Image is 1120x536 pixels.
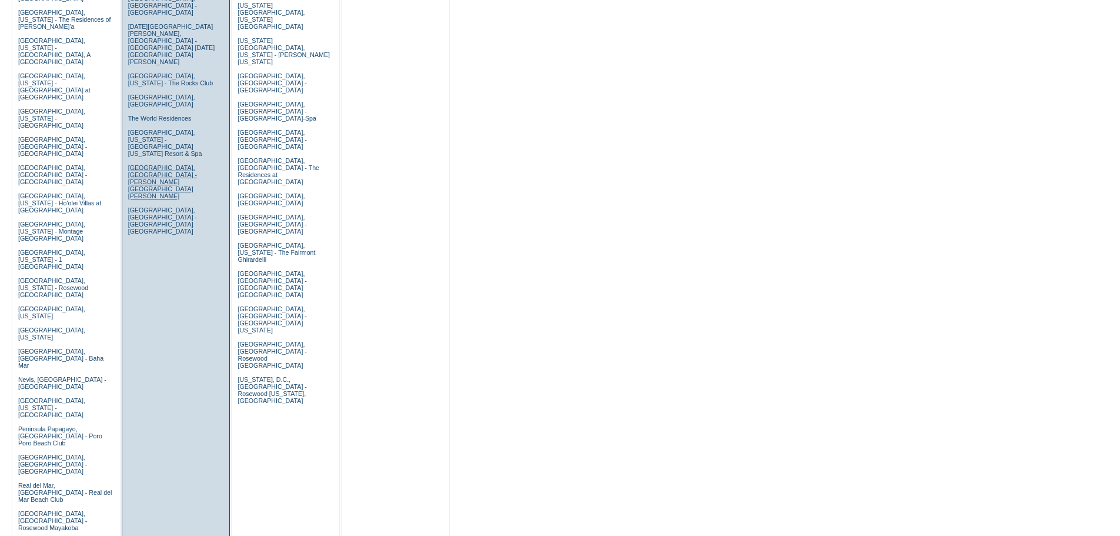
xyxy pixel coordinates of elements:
[238,341,306,369] a: [GEOGRAPHIC_DATA], [GEOGRAPHIC_DATA] - Rosewood [GEOGRAPHIC_DATA]
[238,2,305,30] a: [US_STATE][GEOGRAPHIC_DATA], [US_STATE][GEOGRAPHIC_DATA]
[238,214,306,235] a: [GEOGRAPHIC_DATA], [GEOGRAPHIC_DATA] - [GEOGRAPHIC_DATA]
[128,72,213,86] a: [GEOGRAPHIC_DATA], [US_STATE] - The Rocks Club
[128,164,197,199] a: [GEOGRAPHIC_DATA], [GEOGRAPHIC_DATA] - [PERSON_NAME][GEOGRAPHIC_DATA][PERSON_NAME]
[18,9,111,30] a: [GEOGRAPHIC_DATA], [US_STATE] - The Residences of [PERSON_NAME]'a
[18,510,87,531] a: [GEOGRAPHIC_DATA], [GEOGRAPHIC_DATA] - Rosewood Mayakoba
[128,129,202,157] a: [GEOGRAPHIC_DATA], [US_STATE] - [GEOGRAPHIC_DATA] [US_STATE] Resort & Spa
[18,164,87,185] a: [GEOGRAPHIC_DATA], [GEOGRAPHIC_DATA] - [GEOGRAPHIC_DATA]
[18,136,87,157] a: [GEOGRAPHIC_DATA], [GEOGRAPHIC_DATA] - [GEOGRAPHIC_DATA]
[128,23,215,65] a: [DATE][GEOGRAPHIC_DATA][PERSON_NAME], [GEOGRAPHIC_DATA] - [GEOGRAPHIC_DATA] [DATE][GEOGRAPHIC_DAT...
[18,221,85,242] a: [GEOGRAPHIC_DATA], [US_STATE] - Montage [GEOGRAPHIC_DATA]
[18,72,91,101] a: [GEOGRAPHIC_DATA], [US_STATE] - [GEOGRAPHIC_DATA] at [GEOGRAPHIC_DATA]
[18,108,85,129] a: [GEOGRAPHIC_DATA], [US_STATE] - [GEOGRAPHIC_DATA]
[18,192,101,214] a: [GEOGRAPHIC_DATA], [US_STATE] - Ho'olei Villas at [GEOGRAPHIC_DATA]
[238,157,319,185] a: [GEOGRAPHIC_DATA], [GEOGRAPHIC_DATA] - The Residences at [GEOGRAPHIC_DATA]
[238,376,306,404] a: [US_STATE], D.C., [GEOGRAPHIC_DATA] - Rosewood [US_STATE], [GEOGRAPHIC_DATA]
[18,37,91,65] a: [GEOGRAPHIC_DATA], [US_STATE] - [GEOGRAPHIC_DATA], A [GEOGRAPHIC_DATA]
[18,277,88,298] a: [GEOGRAPHIC_DATA], [US_STATE] - Rosewood [GEOGRAPHIC_DATA]
[238,242,315,263] a: [GEOGRAPHIC_DATA], [US_STATE] - The Fairmont Ghirardelli
[18,348,103,369] a: [GEOGRAPHIC_DATA], [GEOGRAPHIC_DATA] - Baha Mar
[18,305,85,319] a: [GEOGRAPHIC_DATA], [US_STATE]
[238,129,306,150] a: [GEOGRAPHIC_DATA], [GEOGRAPHIC_DATA] - [GEOGRAPHIC_DATA]
[18,454,87,475] a: [GEOGRAPHIC_DATA], [GEOGRAPHIC_DATA] - [GEOGRAPHIC_DATA]
[18,425,102,447] a: Peninsula Papagayo, [GEOGRAPHIC_DATA] - Poro Poro Beach Club
[18,376,106,390] a: Nevis, [GEOGRAPHIC_DATA] - [GEOGRAPHIC_DATA]
[238,192,305,207] a: [GEOGRAPHIC_DATA], [GEOGRAPHIC_DATA]
[18,397,85,418] a: [GEOGRAPHIC_DATA], [US_STATE] - [GEOGRAPHIC_DATA]
[238,72,306,94] a: [GEOGRAPHIC_DATA], [GEOGRAPHIC_DATA] - [GEOGRAPHIC_DATA]
[18,482,112,503] a: Real del Mar, [GEOGRAPHIC_DATA] - Real del Mar Beach Club
[18,327,85,341] a: [GEOGRAPHIC_DATA], [US_STATE]
[128,207,197,235] a: [GEOGRAPHIC_DATA], [GEOGRAPHIC_DATA] - [GEOGRAPHIC_DATA] [GEOGRAPHIC_DATA]
[238,270,306,298] a: [GEOGRAPHIC_DATA], [GEOGRAPHIC_DATA] - [GEOGRAPHIC_DATA] [GEOGRAPHIC_DATA]
[238,305,306,334] a: [GEOGRAPHIC_DATA], [GEOGRAPHIC_DATA] - [GEOGRAPHIC_DATA] [US_STATE]
[128,94,195,108] a: [GEOGRAPHIC_DATA], [GEOGRAPHIC_DATA]
[18,249,85,270] a: [GEOGRAPHIC_DATA], [US_STATE] - 1 [GEOGRAPHIC_DATA]
[238,101,316,122] a: [GEOGRAPHIC_DATA], [GEOGRAPHIC_DATA] - [GEOGRAPHIC_DATA]-Spa
[238,37,330,65] a: [US_STATE][GEOGRAPHIC_DATA], [US_STATE] - [PERSON_NAME] [US_STATE]
[128,115,192,122] a: The World Residences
